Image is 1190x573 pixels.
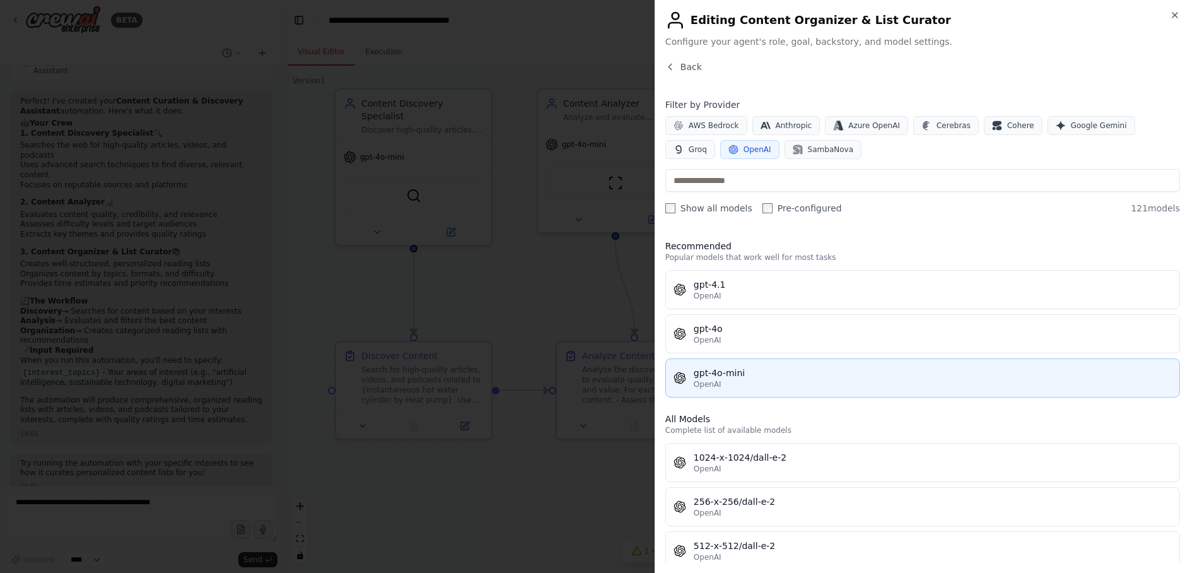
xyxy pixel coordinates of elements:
[665,10,1180,30] h2: Editing Content Organizer & List Curator
[665,413,1180,425] h3: All Models
[694,291,721,301] span: OpenAI
[680,61,702,73] span: Back
[665,35,1180,48] span: Configure your agent's role, goal, backstory, and model settings.
[1047,116,1135,135] button: Google Gemini
[665,425,1180,435] p: Complete list of available models
[694,508,721,518] span: OpenAI
[665,140,715,159] button: Groq
[1007,121,1034,131] span: Cohere
[694,464,721,474] span: OpenAI
[689,121,739,131] span: AWS Bedrock
[762,203,773,213] input: Pre-configured
[665,203,675,213] input: Show all models
[762,202,842,215] label: Pre-configured
[694,451,1172,464] div: 1024-x-1024/dall-e-2
[665,252,1180,263] p: Popular models that work well for most tasks
[665,270,1180,309] button: gpt-4.1OpenAI
[665,443,1180,482] button: 1024-x-1024/dall-e-2OpenAI
[1131,202,1180,215] span: 121 models
[665,314,1180,353] button: gpt-4oOpenAI
[720,140,779,159] button: OpenAI
[984,116,1042,135] button: Cohere
[694,495,1172,508] div: 256-x-256/dall-e-2
[694,335,721,345] span: OpenAI
[665,98,1180,111] h4: Filter by Provider
[694,540,1172,552] div: 512-x-512/dall-e-2
[694,367,1172,379] div: gpt-4o-mini
[665,240,1180,252] h3: Recommended
[665,202,752,215] label: Show all models
[694,552,721,562] span: OpenAI
[694,322,1172,335] div: gpt-4o
[848,121,900,131] span: Azure OpenAI
[744,145,771,155] span: OpenAI
[776,121,812,131] span: Anthropic
[1071,121,1127,131] span: Google Gemini
[665,116,747,135] button: AWS Bedrock
[785,140,861,159] button: SambaNova
[752,116,820,135] button: Anthropic
[825,116,908,135] button: Azure OpenAI
[665,358,1180,398] button: gpt-4o-miniOpenAI
[694,278,1172,291] div: gpt-4.1
[665,61,702,73] button: Back
[694,379,721,389] span: OpenAI
[936,121,971,131] span: Cerebras
[689,145,707,155] span: Groq
[913,116,979,135] button: Cerebras
[665,531,1180,570] button: 512-x-512/dall-e-2OpenAI
[808,145,853,155] span: SambaNova
[665,487,1180,526] button: 256-x-256/dall-e-2OpenAI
